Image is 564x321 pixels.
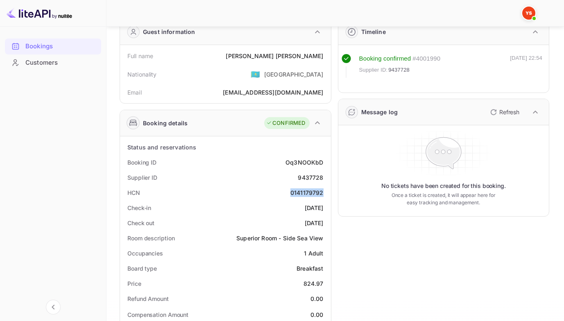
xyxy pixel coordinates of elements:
[127,249,163,258] div: Occupancies
[143,119,188,127] div: Booking details
[361,27,386,36] div: Timeline
[143,27,195,36] div: Guest information
[266,119,305,127] div: CONFIRMED
[127,158,156,167] div: Booking ID
[127,219,154,227] div: Check out
[25,58,97,68] div: Customers
[127,143,196,151] div: Status and reservations
[264,70,324,79] div: [GEOGRAPHIC_DATA]
[127,279,141,288] div: Price
[236,234,323,242] div: Superior Room - Side Sea View
[127,294,169,303] div: Refund Amount
[388,66,410,74] span: 9437728
[127,264,157,273] div: Board type
[127,203,151,212] div: Check-in
[127,173,157,182] div: Supplier ID
[5,55,101,71] div: Customers
[381,182,506,190] p: No tickets have been created for this booking.
[251,67,260,81] span: United States
[304,279,324,288] div: 824.97
[359,54,411,63] div: Booking confirmed
[361,108,398,116] div: Message log
[412,54,440,63] div: # 4001990
[127,70,157,79] div: Nationality
[5,38,101,54] a: Bookings
[297,264,323,273] div: Breakfast
[127,88,142,97] div: Email
[522,7,535,20] img: Yandex Support
[127,188,140,197] div: HCN
[46,300,61,314] button: Collapse navigation
[499,108,519,116] p: Refresh
[298,173,323,182] div: 9437728
[285,158,323,167] div: Oq3NOOKbD
[7,7,72,20] img: LiteAPI logo
[226,52,323,60] div: [PERSON_NAME] [PERSON_NAME]
[5,55,101,70] a: Customers
[485,106,523,119] button: Refresh
[25,42,97,51] div: Bookings
[305,203,324,212] div: [DATE]
[127,234,174,242] div: Room description
[359,66,388,74] span: Supplier ID:
[127,52,153,60] div: Full name
[305,219,324,227] div: [DATE]
[290,188,324,197] div: 0141179792
[304,249,323,258] div: 1 Adult
[223,88,323,97] div: [EMAIL_ADDRESS][DOMAIN_NAME]
[310,310,324,319] div: 0.00
[310,294,324,303] div: 0.00
[510,54,542,78] div: [DATE] 22:54
[387,192,500,206] p: Once a ticket is created, it will appear here for easy tracking and management.
[127,310,188,319] div: Compensation Amount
